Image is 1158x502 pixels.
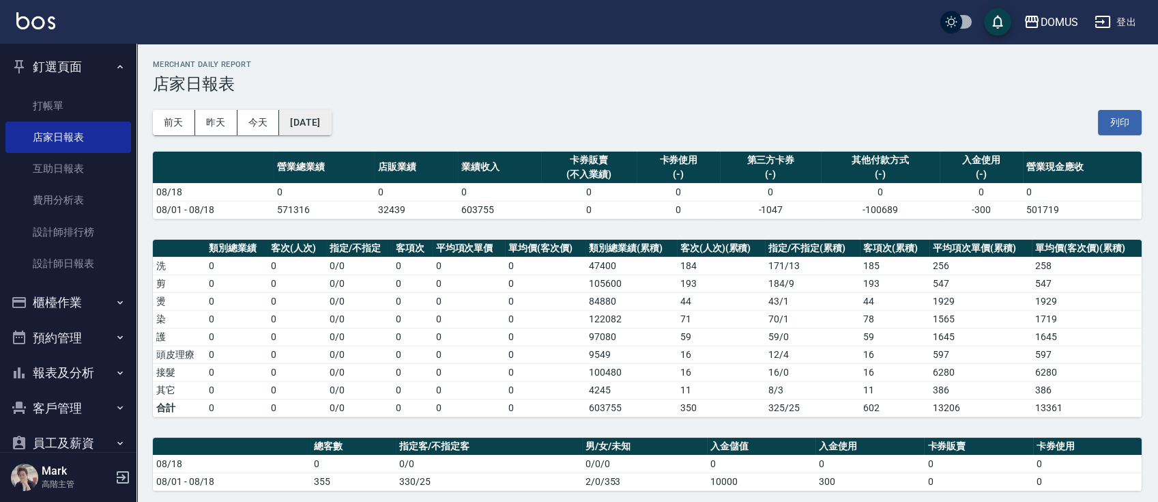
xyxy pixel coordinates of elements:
[5,184,131,216] a: 費用分析表
[326,292,392,310] td: 0 / 0
[545,167,633,182] div: (不入業績)
[392,310,433,328] td: 0
[267,257,326,275] td: 0
[205,275,267,292] td: 0
[943,153,1019,167] div: 入金使用
[11,464,38,491] img: Person
[1018,8,1084,36] button: DOMUS
[326,310,392,328] td: 0 / 0
[153,292,205,310] td: 燙
[274,201,375,219] td: 571316
[640,167,716,182] div: (-)
[1023,152,1142,184] th: 營業現金應收
[1023,183,1142,201] td: 0
[582,455,707,473] td: 0/0/0
[1033,473,1142,490] td: 0
[1033,455,1142,473] td: 0
[860,257,929,275] td: 185
[5,285,131,320] button: 櫃檯作業
[723,153,817,167] div: 第三方卡券
[16,12,55,29] img: Logo
[42,464,111,478] h5: Mark
[375,152,458,184] th: 店販業績
[929,381,1032,399] td: 386
[5,49,131,85] button: 釘選頁面
[585,257,677,275] td: 47400
[396,438,582,456] th: 指定客/不指定客
[1032,257,1142,275] td: 258
[821,201,940,219] td: -100689
[677,240,765,257] th: 客次(人次)(累積)
[153,183,274,201] td: 08/18
[205,257,267,275] td: 0
[860,381,929,399] td: 11
[505,399,585,417] td: 0
[153,399,205,417] td: 合計
[1023,201,1142,219] td: 501719
[585,346,677,363] td: 9549
[505,381,585,399] td: 0
[765,399,860,417] td: 325/25
[326,275,392,292] td: 0 / 0
[396,473,582,490] td: 330/25
[433,346,506,363] td: 0
[677,346,765,363] td: 16
[924,455,1032,473] td: 0
[153,328,205,346] td: 護
[392,275,433,292] td: 0
[765,310,860,328] td: 70 / 1
[582,473,707,490] td: 2/0/353
[326,399,392,417] td: 0/0
[677,363,765,381] td: 16
[267,240,326,257] th: 客次(人次)
[924,473,1032,490] td: 0
[392,363,433,381] td: 0
[267,328,326,346] td: 0
[267,292,326,310] td: 0
[585,240,677,257] th: 類別總業績(累積)
[205,328,267,346] td: 0
[860,399,929,417] td: 602
[392,328,433,346] td: 0
[940,183,1023,201] td: 0
[929,328,1032,346] td: 1645
[153,363,205,381] td: 接髮
[677,381,765,399] td: 11
[205,292,267,310] td: 0
[5,217,131,248] a: 設計師排行榜
[707,438,815,456] th: 入金儲值
[433,328,506,346] td: 0
[5,391,131,426] button: 客戶管理
[458,201,541,219] td: 603755
[1032,381,1142,399] td: 386
[929,346,1032,363] td: 597
[640,153,716,167] div: 卡券使用
[392,399,433,417] td: 0
[326,346,392,363] td: 0 / 0
[677,310,765,328] td: 71
[153,473,310,490] td: 08/01 - 08/18
[505,292,585,310] td: 0
[505,240,585,257] th: 單均價(客次價)
[765,363,860,381] td: 16 / 0
[940,201,1023,219] td: -300
[153,201,274,219] td: 08/01 - 08/18
[723,167,817,182] div: (-)
[505,257,585,275] td: 0
[153,257,205,275] td: 洗
[153,110,195,135] button: 前天
[677,399,765,417] td: 350
[815,455,924,473] td: 0
[5,248,131,279] a: 設計師日報表
[860,240,929,257] th: 客項次(累積)
[153,152,1142,219] table: a dense table
[585,292,677,310] td: 84880
[433,275,506,292] td: 0
[392,346,433,363] td: 0
[545,153,633,167] div: 卡券販賣
[1032,363,1142,381] td: 6280
[505,328,585,346] td: 0
[5,122,131,153] a: 店家日報表
[677,257,765,275] td: 184
[267,381,326,399] td: 0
